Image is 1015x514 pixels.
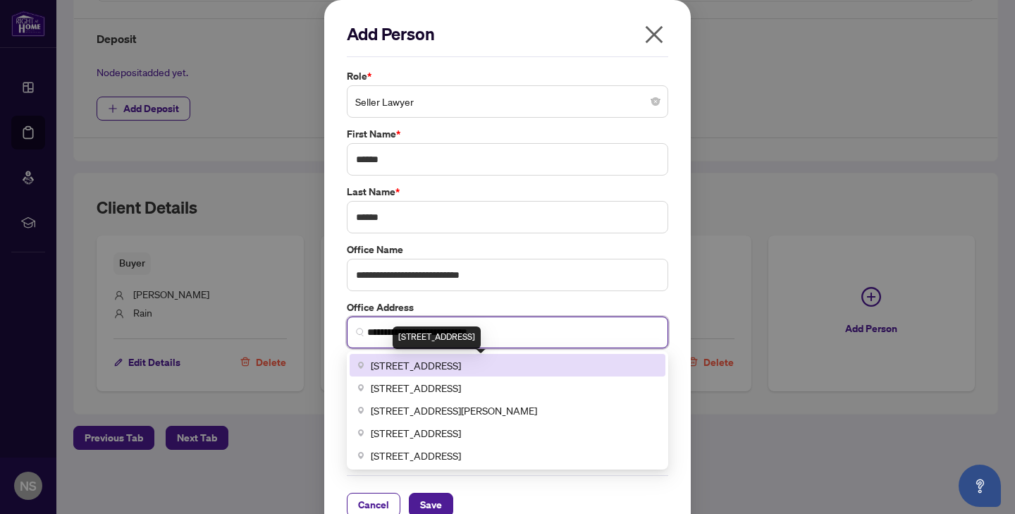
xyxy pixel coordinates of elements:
[347,184,668,200] label: Last Name
[347,242,668,257] label: Office Name
[959,465,1001,507] button: Open asap
[347,23,668,45] h2: Add Person
[371,425,461,441] span: [STREET_ADDRESS]
[347,300,668,315] label: Office Address
[651,97,660,106] span: close-circle
[371,380,461,396] span: [STREET_ADDRESS]
[355,88,660,115] span: Seller Lawyer
[347,126,668,142] label: First Name
[371,357,461,373] span: [STREET_ADDRESS]
[371,448,461,463] span: [STREET_ADDRESS]
[643,23,665,46] span: close
[393,326,481,349] div: [STREET_ADDRESS]
[347,68,668,84] label: Role
[356,328,364,336] img: search_icon
[371,403,537,418] span: [STREET_ADDRESS][PERSON_NAME]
